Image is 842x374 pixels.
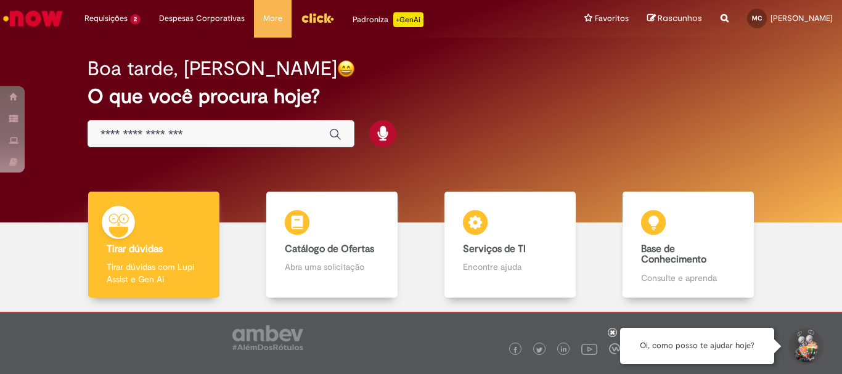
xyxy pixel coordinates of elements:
button: Iniciar Conversa de Suporte [787,328,824,365]
span: [PERSON_NAME] [770,13,833,23]
div: Oi, como posso te ajudar hoje? [620,328,774,364]
a: Serviços de TI Encontre ajuda [421,192,599,298]
b: Tirar dúvidas [107,243,163,255]
p: Tirar dúvidas com Lupi Assist e Gen Ai [107,261,200,285]
p: Abra uma solicitação [285,261,378,273]
img: logo_footer_linkedin.png [561,346,567,354]
a: Tirar dúvidas Tirar dúvidas com Lupi Assist e Gen Ai [65,192,243,298]
div: Padroniza [353,12,423,27]
span: Rascunhos [658,12,702,24]
b: Base de Conhecimento [641,243,706,266]
p: Consulte e aprenda [641,272,735,284]
img: happy-face.png [337,60,355,78]
a: Rascunhos [647,13,702,25]
img: logo_footer_twitter.png [536,347,542,353]
h2: O que você procura hoje? [88,86,754,107]
img: ServiceNow [1,6,65,31]
span: MC [752,14,762,22]
img: logo_footer_facebook.png [512,347,518,353]
img: click_logo_yellow_360x200.png [301,9,334,27]
span: Favoritos [595,12,629,25]
span: More [263,12,282,25]
p: Encontre ajuda [463,261,557,273]
p: +GenAi [393,12,423,27]
img: logo_footer_workplace.png [609,343,620,354]
img: logo_footer_ambev_rotulo_gray.png [232,325,303,350]
span: 2 [130,14,141,25]
h2: Boa tarde, [PERSON_NAME] [88,58,337,79]
span: Requisições [84,12,128,25]
b: Serviços de TI [463,243,526,255]
b: Catálogo de Ofertas [285,243,374,255]
img: logo_footer_youtube.png [581,341,597,357]
a: Catálogo de Ofertas Abra uma solicitação [243,192,421,298]
span: Despesas Corporativas [159,12,245,25]
a: Base de Conhecimento Consulte e aprenda [599,192,777,298]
